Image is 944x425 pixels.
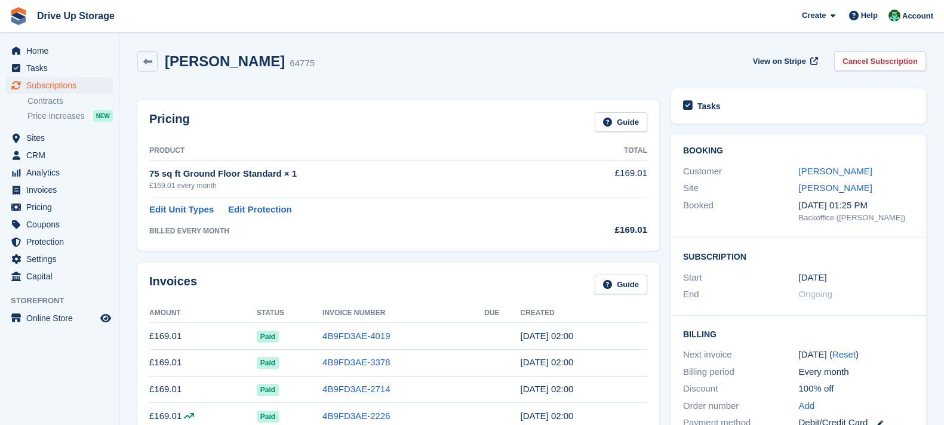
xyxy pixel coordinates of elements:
a: [PERSON_NAME] [799,166,872,176]
a: Preview store [99,311,113,325]
span: Protection [26,233,98,250]
th: Total [558,141,647,161]
span: Storefront [11,295,119,307]
span: Paid [257,411,279,423]
a: Edit Protection [228,203,292,217]
h2: Booking [683,146,914,156]
h2: Subscription [683,250,914,262]
span: Subscriptions [26,77,98,94]
h2: Pricing [149,112,190,132]
a: menu [6,199,113,215]
div: BILLED EVERY MONTH [149,226,558,236]
a: menu [6,251,113,267]
h2: Billing [683,328,914,340]
span: Help [861,10,878,21]
td: £169.01 [149,349,257,376]
a: menu [6,42,113,59]
th: Amount [149,304,257,323]
a: Guide [595,275,647,294]
a: menu [6,268,113,285]
a: menu [6,147,113,164]
div: Discount [683,382,799,396]
a: 4B9FD3AE-2714 [322,384,390,394]
img: stora-icon-8386f47178a22dfd0bd8f6a31ec36ba5ce8667c1dd55bd0f319d3a0aa187defe.svg [10,7,27,25]
time: 2025-08-19 01:00:09 UTC [521,331,574,341]
img: Camille [888,10,900,21]
div: £169.01 every month [149,180,558,191]
div: 64775 [290,57,315,70]
a: Contracts [27,96,113,107]
a: Edit Unit Types [149,203,214,217]
span: Create [802,10,826,21]
a: View on Stripe [748,51,820,71]
td: £169.01 [149,323,257,350]
div: NEW [93,110,113,122]
span: Coupons [26,216,98,233]
time: 2025-07-19 01:00:35 UTC [521,357,574,367]
span: Pricing [26,199,98,215]
span: Account [902,10,933,22]
th: Created [521,304,647,323]
span: Paid [257,384,279,396]
span: Ongoing [799,289,833,299]
time: 2025-06-19 01:00:21 UTC [521,384,574,394]
a: menu [6,60,113,76]
span: Settings [26,251,98,267]
div: Order number [683,399,799,413]
div: Billing period [683,365,799,379]
a: Cancel Subscription [834,51,926,71]
a: menu [6,310,113,327]
a: menu [6,77,113,94]
span: Sites [26,130,98,146]
span: Paid [257,357,279,369]
a: 4B9FD3AE-2226 [322,411,390,421]
span: Online Store [26,310,98,327]
span: View on Stripe [753,56,806,67]
th: Due [484,304,521,323]
a: Guide [595,112,647,132]
a: Drive Up Storage [32,6,119,26]
span: Capital [26,268,98,285]
h2: [PERSON_NAME] [165,53,285,69]
a: menu [6,130,113,146]
div: Backoffice ([PERSON_NAME]) [799,212,915,224]
a: 4B9FD3AE-4019 [322,331,390,341]
a: menu [6,164,113,181]
a: menu [6,181,113,198]
a: menu [6,233,113,250]
div: [DATE] 01:25 PM [799,199,915,213]
span: Price increases [27,110,85,122]
span: Tasks [26,60,98,76]
th: Product [149,141,558,161]
a: Add [799,399,815,413]
a: Reset [832,349,856,359]
div: Site [683,181,799,195]
span: CRM [26,147,98,164]
span: Analytics [26,164,98,181]
h2: Invoices [149,275,197,294]
div: Next invoice [683,348,799,362]
th: Invoice Number [322,304,484,323]
th: Status [257,304,322,323]
div: Every month [799,365,915,379]
div: Booked [683,199,799,224]
div: 75 sq ft Ground Floor Standard × 1 [149,167,558,181]
time: 2025-05-19 01:00:14 UTC [521,411,574,421]
td: £169.01 [558,160,647,198]
div: Customer [683,165,799,178]
td: £169.01 [149,376,257,403]
h2: Tasks [697,101,721,112]
span: Paid [257,331,279,343]
a: [PERSON_NAME] [799,183,872,193]
a: Price increases NEW [27,109,113,122]
a: menu [6,216,113,233]
a: 4B9FD3AE-3378 [322,357,390,367]
time: 2024-12-19 01:00:00 UTC [799,271,827,285]
div: [DATE] ( ) [799,348,915,362]
span: Invoices [26,181,98,198]
div: End [683,288,799,301]
div: 100% off [799,382,915,396]
div: Start [683,271,799,285]
div: £169.01 [558,223,647,237]
span: Home [26,42,98,59]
